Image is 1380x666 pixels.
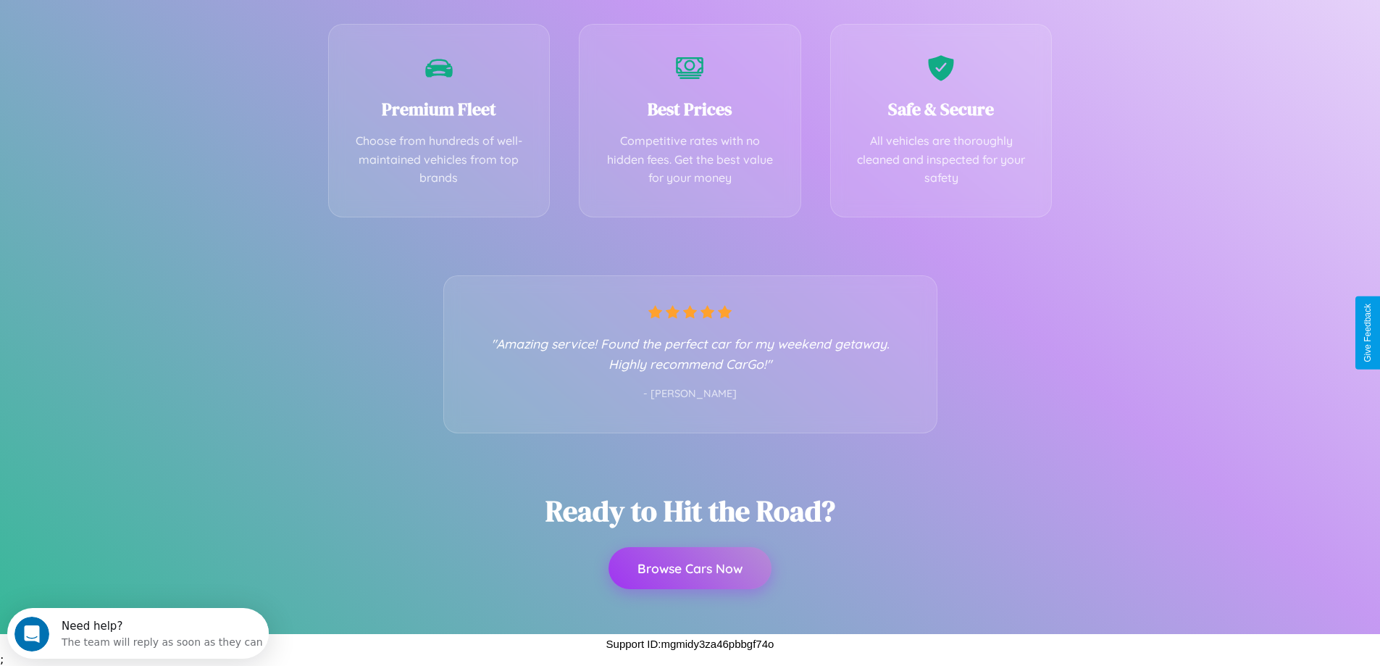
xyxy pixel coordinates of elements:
[7,608,269,659] iframe: Intercom live chat discovery launcher
[601,132,779,188] p: Competitive rates with no hidden fees. Get the best value for your money
[545,491,835,530] h2: Ready to Hit the Road?
[473,333,908,374] p: "Amazing service! Found the perfect car for my weekend getaway. Highly recommend CarGo!"
[853,132,1030,188] p: All vehicles are thoroughly cleaned and inspected for your safety
[6,6,269,46] div: Open Intercom Messenger
[54,24,256,39] div: The team will reply as soon as they can
[351,97,528,121] h3: Premium Fleet
[609,547,771,589] button: Browse Cars Now
[1363,304,1373,362] div: Give Feedback
[601,97,779,121] h3: Best Prices
[853,97,1030,121] h3: Safe & Secure
[473,385,908,404] p: - [PERSON_NAME]
[54,12,256,24] div: Need help?
[14,617,49,652] iframe: Intercom live chat
[606,634,774,654] p: Support ID: mgmidy3za46pbbgf74o
[351,132,528,188] p: Choose from hundreds of well-maintained vehicles from top brands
